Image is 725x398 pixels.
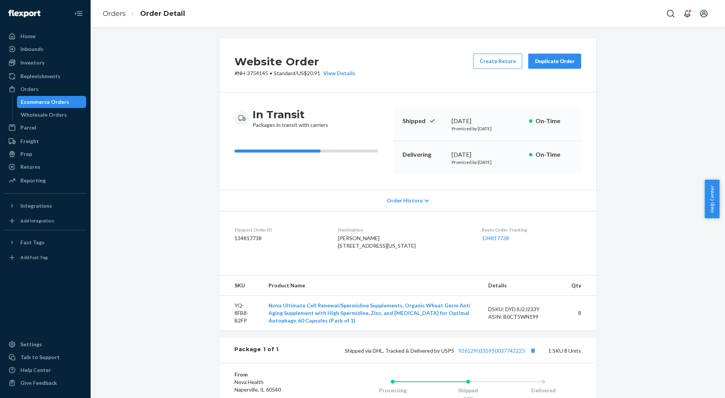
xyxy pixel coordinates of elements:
[234,379,281,393] span: Nova Health Naperville, IL 60540
[20,177,46,184] div: Reporting
[5,83,86,95] a: Orders
[8,10,40,17] img: Flexport logo
[452,150,523,159] div: [DATE]
[268,302,470,324] a: Nova Ultimate Cell Renewal/Spermidine Supplements, Organic Wheat Germ Anti Aging Supplement with ...
[565,276,596,296] th: Qty
[5,70,86,82] a: Replenishments
[234,69,355,77] p: # NH-3754145 / US$20.91
[20,32,35,40] div: Home
[20,353,60,361] div: Talk to Support
[20,137,39,145] div: Freight
[345,347,538,354] span: Shipped via DHL, Tracked & Delivered by USPS
[338,227,470,233] dt: Destination
[5,174,86,187] a: Reporting
[20,239,45,246] div: Fast Tags
[219,276,262,296] th: SKU
[20,45,43,53] div: Inbounds
[488,313,559,321] div: ASIN: B0CT5WN199
[253,108,328,129] div: Packages in transit with carriers
[274,70,295,76] span: Standard
[234,234,326,242] dd: 134817738
[20,73,60,80] div: Replenishments
[279,346,581,355] div: 1 SKU 8 Units
[5,236,86,248] button: Fast Tags
[20,85,39,93] div: Orders
[17,96,86,108] a: Ecommerce Orders
[5,135,86,147] a: Freight
[528,346,538,355] button: Copy tracking number
[5,30,86,42] a: Home
[535,117,572,125] p: On-Time
[5,215,86,227] a: Add Integration
[21,111,67,119] div: Wholesale Orders
[482,276,565,296] th: Details
[528,54,581,69] button: Duplicate Order
[17,109,86,121] a: Wholesale Orders
[663,6,678,21] button: Open Search Box
[20,341,42,348] div: Settings
[20,59,45,66] div: Inventory
[5,251,86,264] a: Add Fast Tag
[20,366,51,374] div: Help Center
[458,347,525,354] a: 9261290335950037742223
[320,69,355,77] button: View Details
[5,364,86,376] a: Help Center
[452,159,523,165] p: Promised by [DATE]
[262,276,483,296] th: Product Name
[482,235,509,241] a: 134817738
[71,6,86,21] button: Close Navigation
[20,163,40,171] div: Returns
[535,150,572,159] p: On-Time
[473,54,522,69] button: Create Return
[234,54,355,69] h2: Website Order
[452,125,523,132] p: Promised by [DATE]
[5,200,86,212] button: Integrations
[565,296,596,331] td: 8
[482,227,581,233] dt: Buyer Order Tracking
[5,122,86,134] a: Parcel
[338,235,416,249] span: [PERSON_NAME] [STREET_ADDRESS][US_STATE]
[5,377,86,389] button: Give Feedback
[680,6,695,21] button: Open notifications
[20,150,32,158] div: Prep
[5,43,86,55] a: Inbounds
[20,379,57,387] div: Give Feedback
[140,9,185,18] a: Order Detail
[20,254,48,261] div: Add Fast Tag
[696,6,711,21] button: Open account menu
[5,351,86,363] a: Talk to Support
[452,117,523,125] div: [DATE]
[97,3,191,25] ol: breadcrumbs
[270,70,272,76] span: •
[403,150,446,159] p: Delivering
[5,161,86,173] a: Returns
[234,371,325,378] dt: From
[430,387,506,394] div: Shipped
[387,197,423,204] span: Order History
[20,124,36,131] div: Parcel
[20,218,54,224] div: Add Integration
[5,148,86,160] a: Prep
[705,180,719,218] button: Help Center
[506,387,581,394] div: Delivered
[5,338,86,350] a: Settings
[20,202,52,210] div: Integrations
[488,305,559,313] div: DSKU: DYDJU2J233Y
[253,108,328,121] h3: In Transit
[234,227,326,233] dt: Flexport Order ID
[5,57,86,69] a: Inventory
[103,9,126,18] a: Orders
[21,98,69,106] div: Ecommerce Orders
[535,57,575,65] div: Duplicate Order
[403,117,446,125] p: Shipped
[355,387,430,394] div: Processing
[234,346,279,355] div: Package 1 of 1
[219,296,262,331] td: YQ-8FB8-B2FP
